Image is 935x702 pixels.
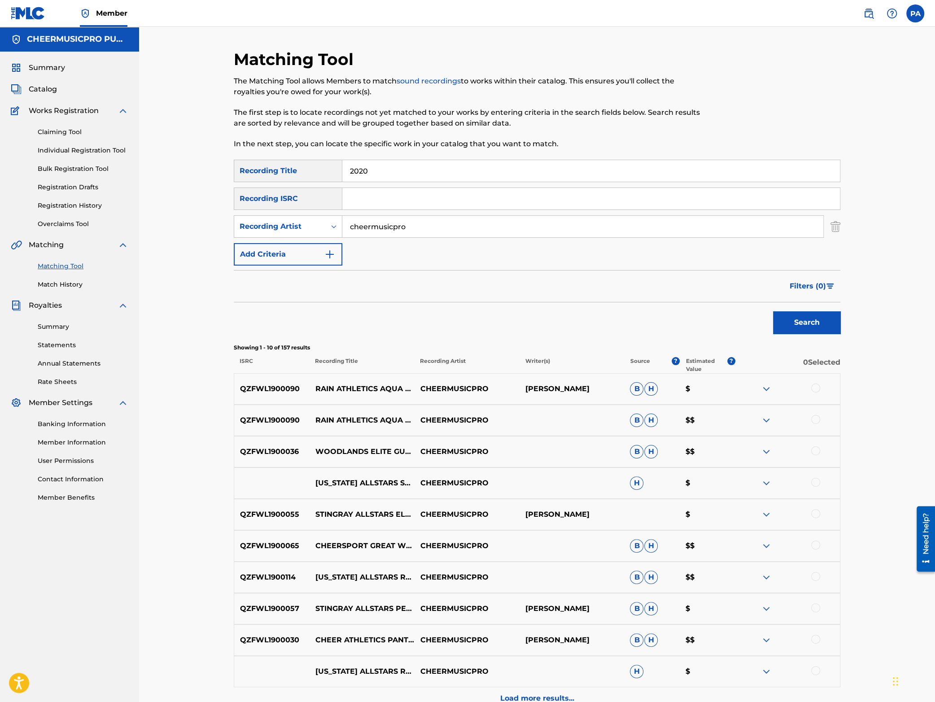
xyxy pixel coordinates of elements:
div: Recording Artist [240,221,320,232]
span: H [644,633,658,647]
span: B [630,571,643,584]
span: Summary [29,62,65,73]
img: Royalties [11,300,22,311]
img: 9d2ae6d4665cec9f34b9.svg [324,249,335,260]
span: H [630,665,643,678]
p: $$ [680,635,735,645]
img: expand [118,240,128,250]
div: Help [883,4,901,22]
p: $$ [680,541,735,551]
img: search [863,8,874,19]
img: expand [761,509,772,520]
button: Add Criteria [234,243,342,266]
p: 0 Selected [735,357,840,373]
p: QZFWL1900055 [234,509,310,520]
a: Member Information [38,438,128,447]
p: [US_STATE] ALLSTARS RECKLESS 2020 [310,572,415,583]
p: CHEERMUSICPRO [414,541,519,551]
img: filter [826,283,834,289]
a: Overclaims Tool [38,219,128,229]
p: QZFWL1900114 [234,572,310,583]
p: [US_STATE] ALLSTARS RANGERS 2020 [310,666,415,677]
iframe: Resource Center [910,501,935,576]
img: Works Registration [11,105,22,116]
p: QZFWL1900036 [234,446,310,457]
a: CatalogCatalog [11,84,57,95]
a: Matching Tool [38,262,128,271]
span: H [644,414,658,427]
img: Accounts [11,34,22,45]
p: CHEERMUSICPRO [414,478,519,488]
a: Match History [38,280,128,289]
h5: CHEERMUSICPRO PUBLISHING [27,34,128,44]
a: Individual Registration Tool [38,146,128,155]
p: $$ [680,415,735,426]
p: CHEERMUSICPRO [414,509,519,520]
p: CHEER ATHLETICS PANTHERS 2020 [310,635,415,645]
img: expand [761,666,772,677]
img: expand [761,478,772,488]
a: Registration Drafts [38,183,128,192]
p: Showing 1 - 10 of 157 results [234,344,840,352]
img: help [887,8,897,19]
p: $ [680,509,735,520]
button: Filters (0) [784,275,840,297]
p: [PERSON_NAME] [519,384,624,394]
span: Member [96,8,127,18]
img: expand [761,384,772,394]
p: In the next step, you can locate the specific work in your catalog that you want to match. [234,139,701,149]
a: Registration History [38,201,128,210]
span: B [630,633,643,647]
p: CHEERMUSICPRO [414,666,519,677]
span: Catalog [29,84,57,95]
span: ? [672,357,680,365]
p: Writer(s) [519,357,624,373]
p: Recording Artist [414,357,519,373]
a: Summary [38,322,128,331]
span: H [644,445,658,458]
p: $ [680,478,735,488]
img: Catalog [11,84,22,95]
p: Source [630,357,650,373]
img: expand [761,635,772,645]
img: Delete Criterion [830,215,840,238]
form: Search Form [234,160,840,338]
p: $ [680,384,735,394]
p: CHEERMUSICPRO [414,635,519,645]
p: WOODLANDS ELITE GUNSMOKE 2020 [310,446,415,457]
p: $$ [680,572,735,583]
a: sound recordings [397,77,461,85]
img: expand [118,300,128,311]
img: expand [761,572,772,583]
p: [PERSON_NAME] [519,635,624,645]
img: Summary [11,62,22,73]
p: CHEERMUSICPRO [414,415,519,426]
span: H [644,571,658,584]
span: H [644,382,658,396]
a: Claiming Tool [38,127,128,137]
p: The Matching Tool allows Members to match to works within their catalog. This ensures you'll coll... [234,76,701,97]
a: Rate Sheets [38,377,128,387]
p: CHEERMUSICPRO [414,572,519,583]
span: B [630,602,643,615]
span: B [630,414,643,427]
img: MLC Logo [11,7,45,20]
a: Banking Information [38,419,128,429]
span: B [630,539,643,553]
p: $ [680,666,735,677]
a: Member Benefits [38,493,128,502]
iframe: Chat Widget [890,659,935,702]
p: RAIN ATHLETICS AQUA 2020 [310,415,415,426]
p: Recording Title [309,357,414,373]
span: Royalties [29,300,62,311]
span: B [630,445,643,458]
p: CHEERMUSICPRO [414,446,519,457]
img: Member Settings [11,397,22,408]
a: SummarySummary [11,62,65,73]
h2: Matching Tool [234,49,358,70]
p: CHEERSPORT GREAT WHITES 2020 [310,541,415,551]
p: $$ [680,446,735,457]
span: B [630,382,643,396]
